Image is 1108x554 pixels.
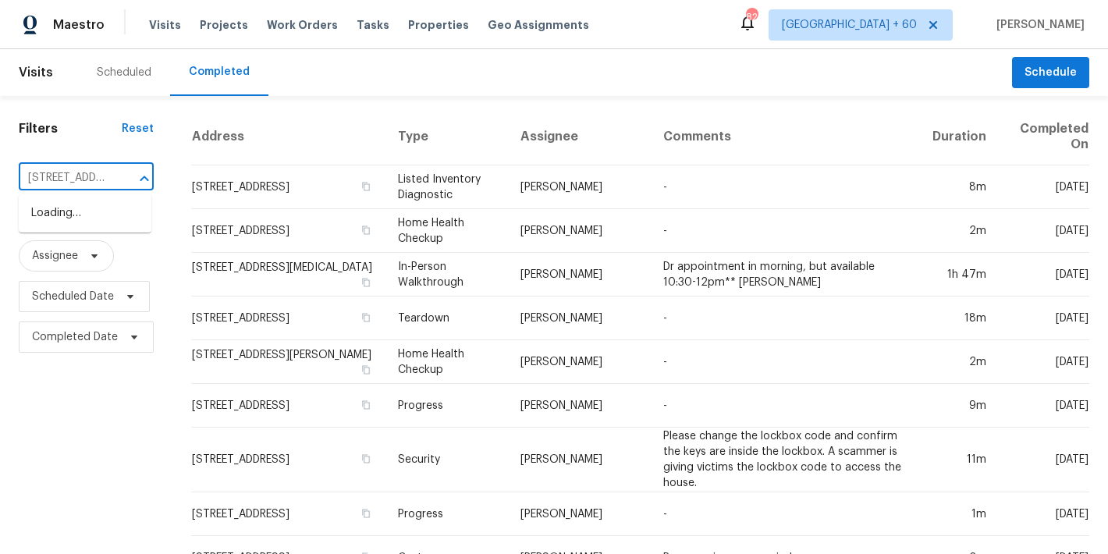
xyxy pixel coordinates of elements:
td: - [651,492,920,536]
td: [DATE] [999,340,1089,384]
td: [STREET_ADDRESS][MEDICAL_DATA] [191,253,385,297]
span: Projects [200,17,248,33]
td: [PERSON_NAME] [508,340,650,384]
th: Assignee [508,108,650,165]
td: [STREET_ADDRESS] [191,209,385,253]
td: 11m [920,428,999,492]
td: 9m [920,384,999,428]
td: 8m [920,165,999,209]
td: - [651,297,920,340]
td: [PERSON_NAME] [508,209,650,253]
th: Comments [651,108,920,165]
td: Teardown [385,297,508,340]
button: Copy Address [359,311,373,325]
td: [STREET_ADDRESS][PERSON_NAME] [191,340,385,384]
td: [STREET_ADDRESS] [191,165,385,209]
h1: Filters [19,121,122,137]
button: Copy Address [359,363,373,377]
td: Please change the lockbox code and confirm the keys are inside the lockbox. A scammer is giving v... [651,428,920,492]
td: - [651,384,920,428]
td: [PERSON_NAME] [508,492,650,536]
td: [PERSON_NAME] [508,384,650,428]
button: Copy Address [359,179,373,194]
td: [DATE] [999,253,1089,297]
th: Duration [920,108,999,165]
span: Completed Date [32,329,118,345]
td: - [651,165,920,209]
button: Copy Address [359,275,373,289]
td: - [651,340,920,384]
button: Copy Address [359,506,373,520]
div: Scheduled [97,65,151,80]
button: Copy Address [359,452,373,466]
td: [STREET_ADDRESS] [191,492,385,536]
span: Visits [149,17,181,33]
td: [DATE] [999,165,1089,209]
input: Search for an address... [19,166,110,190]
button: Copy Address [359,398,373,412]
td: In-Person Walkthrough [385,253,508,297]
td: Listed Inventory Diagnostic [385,165,508,209]
td: [DATE] [999,297,1089,340]
td: [DATE] [999,428,1089,492]
td: [PERSON_NAME] [508,297,650,340]
td: [STREET_ADDRESS] [191,384,385,428]
span: Work Orders [267,17,338,33]
span: Maestro [53,17,105,33]
div: Reset [122,121,154,137]
td: Progress [385,384,508,428]
button: Schedule [1012,57,1089,89]
td: [DATE] [999,384,1089,428]
td: 2m [920,340,999,384]
td: [DATE] [999,209,1089,253]
td: Home Health Checkup [385,340,508,384]
span: Visits [19,55,53,90]
div: 826 [746,9,757,25]
span: [PERSON_NAME] [990,17,1085,33]
td: [PERSON_NAME] [508,253,650,297]
td: [PERSON_NAME] [508,165,650,209]
span: [GEOGRAPHIC_DATA] + 60 [782,17,917,33]
th: Completed On [999,108,1089,165]
div: Completed [189,64,250,80]
span: Assignee [32,248,78,264]
td: Dr appointment in morning, but available 10:30-12pm** [PERSON_NAME] [651,253,920,297]
td: Progress [385,492,508,536]
td: 1h 47m [920,253,999,297]
button: Copy Address [359,223,373,237]
div: Loading… [19,194,151,233]
td: - [651,209,920,253]
td: [PERSON_NAME] [508,428,650,492]
td: [STREET_ADDRESS] [191,297,385,340]
span: Scheduled Date [32,289,114,304]
td: [STREET_ADDRESS] [191,428,385,492]
span: Geo Assignments [488,17,589,33]
span: Tasks [357,20,389,30]
button: Close [133,168,155,190]
td: 2m [920,209,999,253]
td: Security [385,428,508,492]
span: Schedule [1025,63,1077,83]
td: [DATE] [999,492,1089,536]
th: Address [191,108,385,165]
td: Home Health Checkup [385,209,508,253]
span: Properties [408,17,469,33]
th: Type [385,108,508,165]
td: 1m [920,492,999,536]
td: 18m [920,297,999,340]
